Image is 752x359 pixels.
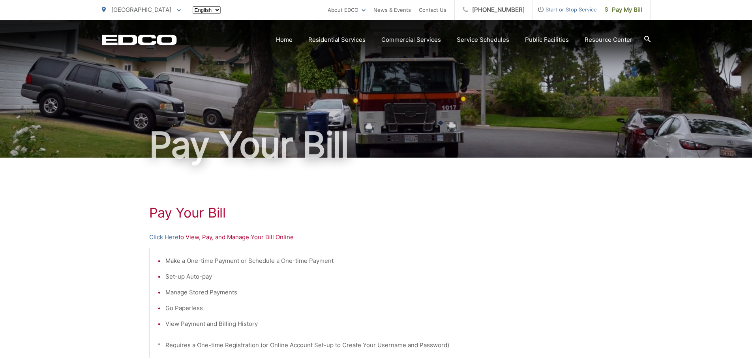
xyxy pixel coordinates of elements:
[419,5,446,15] a: Contact Us
[165,303,595,313] li: Go Paperless
[373,5,411,15] a: News & Events
[165,319,595,329] li: View Payment and Billing History
[328,5,366,15] a: About EDCO
[102,34,177,45] a: EDCD logo. Return to the homepage.
[111,6,171,13] span: [GEOGRAPHIC_DATA]
[308,35,366,45] a: Residential Services
[585,35,632,45] a: Resource Center
[605,5,642,15] span: Pay My Bill
[457,35,509,45] a: Service Schedules
[165,272,595,281] li: Set-up Auto-pay
[149,205,603,221] h1: Pay Your Bill
[276,35,293,45] a: Home
[158,340,595,350] p: * Requires a One-time Registration (or Online Account Set-up to Create Your Username and Password)
[165,288,595,297] li: Manage Stored Payments
[149,233,178,242] a: Click Here
[525,35,569,45] a: Public Facilities
[165,256,595,266] li: Make a One-time Payment or Schedule a One-time Payment
[193,6,221,14] select: Select a language
[149,233,603,242] p: to View, Pay, and Manage Your Bill Online
[381,35,441,45] a: Commercial Services
[102,125,651,165] h1: Pay Your Bill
